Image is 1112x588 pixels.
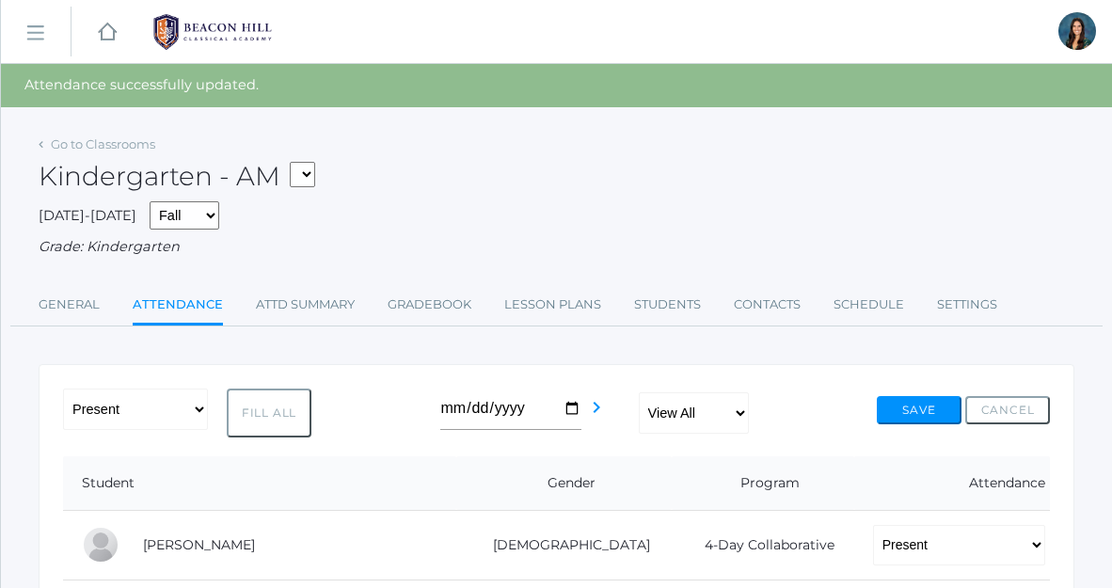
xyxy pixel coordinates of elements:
[585,405,608,422] a: chevron_right
[133,286,223,326] a: Attendance
[143,536,255,553] a: [PERSON_NAME]
[834,286,904,324] a: Schedule
[39,286,100,324] a: General
[82,526,119,564] div: Maia Canan
[256,286,355,324] a: Attd Summary
[227,389,311,437] button: Fill All
[1,64,1112,107] div: Attendance successfully updated.
[456,456,671,511] th: Gender
[672,510,854,580] td: 4-Day Collaborative
[39,207,136,224] span: [DATE]-[DATE]
[965,396,1050,424] button: Cancel
[1058,12,1096,50] div: Jordyn Dewey
[937,286,997,324] a: Settings
[456,510,671,580] td: [DEMOGRAPHIC_DATA]
[51,136,155,151] a: Go to Classrooms
[142,8,283,56] img: BHCALogos-05-308ed15e86a5a0abce9b8dd61676a3503ac9727e845dece92d48e8588c001991.png
[39,237,1074,258] div: Grade: Kindergarten
[63,456,456,511] th: Student
[734,286,801,324] a: Contacts
[854,456,1050,511] th: Attendance
[388,286,471,324] a: Gradebook
[39,162,315,192] h2: Kindergarten - AM
[634,286,701,324] a: Students
[877,396,961,424] button: Save
[672,456,854,511] th: Program
[504,286,601,324] a: Lesson Plans
[585,396,608,419] i: chevron_right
